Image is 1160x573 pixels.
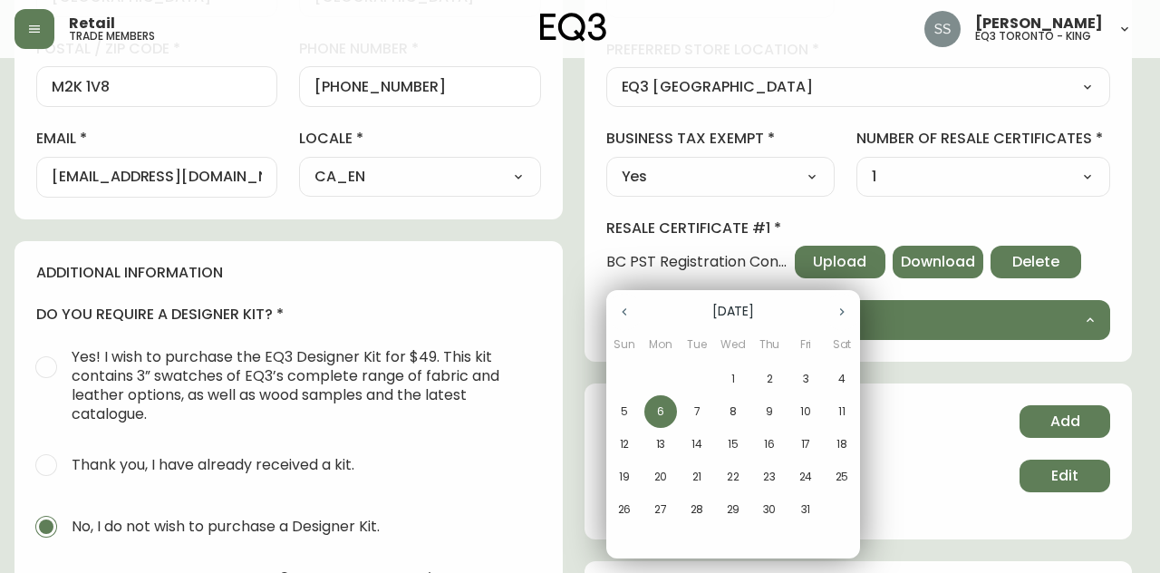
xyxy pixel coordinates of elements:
button: 11 [826,395,858,428]
p: 31 [801,501,811,518]
button: 4 [826,363,858,395]
button: 21 [681,461,713,493]
p: [DATE] [643,302,824,321]
button: 12 [608,428,641,461]
p: 7 [694,403,701,420]
p: 28 [691,501,704,518]
p: 2 [767,371,773,387]
p: 18 [836,436,847,452]
button: 8 [717,395,749,428]
p: 6 [657,403,664,420]
p: 12 [620,436,630,452]
button: 23 [753,461,786,493]
button: 14 [681,428,713,461]
span: Sun [608,335,641,354]
p: 4 [838,371,846,387]
p: 3 [803,371,809,387]
button: 27 [644,493,677,526]
button: 22 [717,461,749,493]
p: 11 [838,403,846,420]
button: 3 [789,363,822,395]
span: Fri [789,335,822,354]
button: 28 [681,493,713,526]
button: 25 [826,461,858,493]
p: 29 [727,501,740,518]
p: 30 [763,501,777,518]
p: 23 [763,469,776,485]
p: 24 [799,469,813,485]
button: 6 [644,395,677,428]
span: Mon [644,335,677,354]
p: 10 [800,403,811,420]
button: 5 [608,395,641,428]
p: 20 [654,469,668,485]
p: 5 [621,403,628,420]
button: 9 [753,395,786,428]
button: 15 [717,428,749,461]
p: 14 [691,436,702,452]
button: 26 [608,493,641,526]
button: 16 [753,428,786,461]
p: 19 [619,469,630,485]
p: 9 [766,403,773,420]
button: 13 [644,428,677,461]
button: 19 [608,461,641,493]
p: 26 [618,501,632,518]
span: Thu [753,335,786,354]
p: 21 [692,469,702,485]
button: 31 [789,493,822,526]
button: 7 [681,395,713,428]
button: 29 [717,493,749,526]
button: 10 [789,395,822,428]
button: 20 [644,461,677,493]
span: Sat [826,335,858,354]
button: 24 [789,461,822,493]
p: 8 [730,403,737,420]
button: 2 [753,363,786,395]
p: 22 [727,469,739,485]
span: Wed [717,335,749,354]
button: 30 [753,493,786,526]
p: 15 [728,436,739,452]
span: Tue [681,335,713,354]
p: 16 [764,436,775,452]
button: 17 [789,428,822,461]
p: 1 [731,371,735,387]
p: 25 [836,469,849,485]
button: 1 [717,363,749,395]
p: 27 [654,501,667,518]
p: 13 [656,436,666,452]
p: 17 [801,436,811,452]
button: 18 [826,428,858,461]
